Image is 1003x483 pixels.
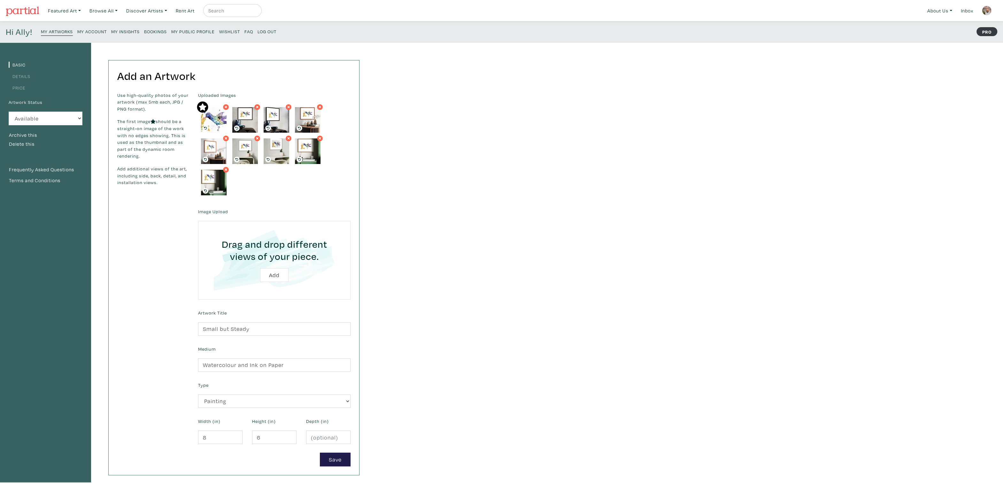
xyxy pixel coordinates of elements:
[9,99,42,106] label: Artwork Status
[198,358,351,372] input: Ex. Acrylic on canvas, giclee on photo paper
[9,62,26,68] a: Basic
[258,28,276,35] small: Log Out
[9,73,30,79] a: Details
[198,208,228,215] label: Image Upload
[201,170,227,195] img: phpThumb.php
[117,165,189,186] p: Add additional views of the art, including side, back, detail, and installation views.
[171,27,215,35] a: My Public Profile
[232,138,258,164] img: phpThumb.php
[201,107,227,133] img: phpThumb.php
[295,138,320,164] img: phpThumb.php
[9,166,82,174] a: Frequently Asked Questions
[306,431,351,444] input: (optional)
[258,27,276,35] a: Log Out
[9,85,26,91] a: Price
[171,28,215,35] small: My Public Profile
[924,4,955,17] a: About Us
[244,28,253,35] small: FAQ
[219,28,240,35] small: Wishlist
[976,27,997,36] strong: PRO
[958,4,976,17] a: Inbox
[111,28,140,35] small: My Insights
[295,107,320,133] img: phpThumb.php
[173,4,197,17] a: Rent Art
[9,140,35,148] button: Delete this
[198,309,227,316] label: Artwork Title
[77,27,107,35] a: My Account
[264,107,289,133] img: phpThumb.php
[111,27,140,35] a: My Insights
[264,138,289,164] img: phpThumb.php
[9,176,82,185] a: Terms and Conditions
[41,27,73,36] a: My Artworks
[87,4,120,17] a: Browse All
[45,4,84,17] a: Featured Art
[252,418,276,425] label: Height (in)
[117,69,351,83] h2: Add an Artwork
[198,92,351,99] label: Uploaded Images
[77,28,107,35] small: My Account
[41,28,73,35] small: My Artworks
[201,138,227,164] img: phpThumb.php
[219,27,240,35] a: Wishlist
[232,107,258,133] img: phpThumb.php
[198,418,220,425] label: Width (in)
[117,118,189,160] p: The first image should be a straight-on image of the work with no edges showing. This is used as ...
[306,418,329,425] label: Depth (in)
[6,27,32,37] h4: Hi Ally!
[208,7,256,15] input: Search
[144,28,167,35] small: Bookings
[144,27,167,35] a: Bookings
[123,4,170,17] a: Discover Artists
[320,453,351,466] button: Save
[244,27,253,35] a: FAQ
[198,346,216,353] label: Medium
[198,382,209,389] label: Type
[982,6,991,15] img: phpThumb.php
[117,92,189,113] p: Use high-quality photos of your artwork (max 5mb each, JPG / PNG format).
[9,131,37,139] button: Archive this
